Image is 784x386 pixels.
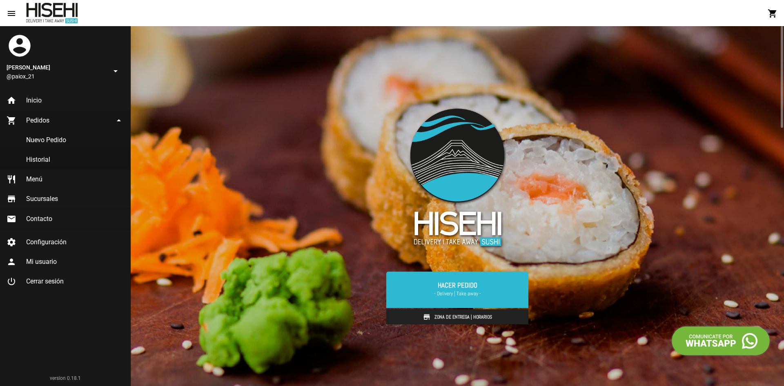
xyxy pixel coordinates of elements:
[26,175,42,183] span: Menú
[396,290,519,298] span: - Delivery | Take away -
[7,237,16,247] mat-icon: settings
[26,195,58,203] span: Sucursales
[7,9,16,18] mat-icon: menu
[7,62,107,72] span: [PERSON_NAME]
[7,194,16,204] mat-icon: store
[7,72,107,80] span: @paiox_21
[26,258,57,266] span: Mi usuario
[423,313,431,321] img: store.svg
[7,374,124,382] div: version 0.18.1
[114,116,124,125] mat-icon: arrow_drop_down
[26,116,49,125] span: Pedidos
[768,9,777,18] mat-icon: shopping_cart
[7,116,16,125] mat-icon: shopping_cart
[7,96,16,105] mat-icon: home
[7,277,16,286] mat-icon: power_settings_new
[386,272,528,308] a: Hacer Pedido
[7,33,33,59] mat-icon: account_circle
[26,96,42,105] span: Inicio
[111,66,120,76] mat-icon: arrow_drop_down
[7,257,16,267] mat-icon: person
[670,324,772,357] img: call-whatsapp.png
[26,215,52,223] span: Contacto
[7,214,16,224] mat-icon: email
[402,100,513,256] img: logo-slider3.png
[26,277,64,286] span: Cerrar sesión
[26,238,67,246] span: Configuración
[7,174,16,184] mat-icon: restaurant
[386,309,528,325] a: Zona de Entrega | Horarios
